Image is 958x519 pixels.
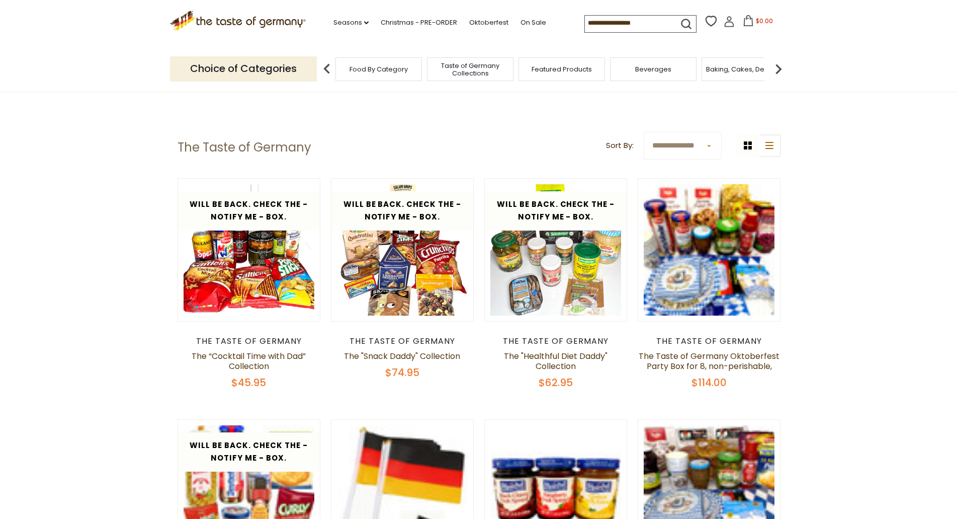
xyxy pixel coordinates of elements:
[638,336,781,346] div: The Taste of Germany
[691,376,727,390] span: $114.00
[178,336,321,346] div: The Taste of Germany
[333,17,369,28] a: Seasons
[350,65,408,73] a: Food By Category
[192,350,306,372] a: The “Cocktail Time with Dad” Collection
[178,140,311,155] h1: The Taste of Germany
[381,17,457,28] a: Christmas - PRE-ORDER
[430,62,510,77] a: Taste of Germany Collections
[170,56,317,81] p: Choice of Categories
[331,179,474,321] img: The "Snack Daddy" Collection
[635,65,671,73] a: Beverages
[520,17,546,28] a: On Sale
[385,365,419,380] span: $74.95
[706,65,784,73] a: Baking, Cakes, Desserts
[504,350,607,372] a: The "Healthful Diet Daddy" Collection
[756,17,773,25] span: $0.00
[768,59,789,79] img: next arrow
[737,15,779,30] button: $0.00
[485,179,627,321] img: The "Healthful Diet Daddy" Collection
[344,350,460,362] a: The "Snack Daddy" Collection
[639,350,779,372] a: The Taste of Germany Oktoberfest Party Box for 8, non-perishable,
[317,59,337,79] img: previous arrow
[484,336,628,346] div: The Taste of Germany
[532,65,592,73] a: Featured Products
[469,17,508,28] a: Oktoberfest
[606,139,634,152] label: Sort By:
[331,336,474,346] div: The Taste of Germany
[178,179,320,321] img: The “Cocktail Time with Dad” Collection
[539,376,573,390] span: $62.95
[231,376,266,390] span: $45.95
[638,179,780,321] img: The Taste of Germany Oktoberfest Party Box for 8, non-perishable,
